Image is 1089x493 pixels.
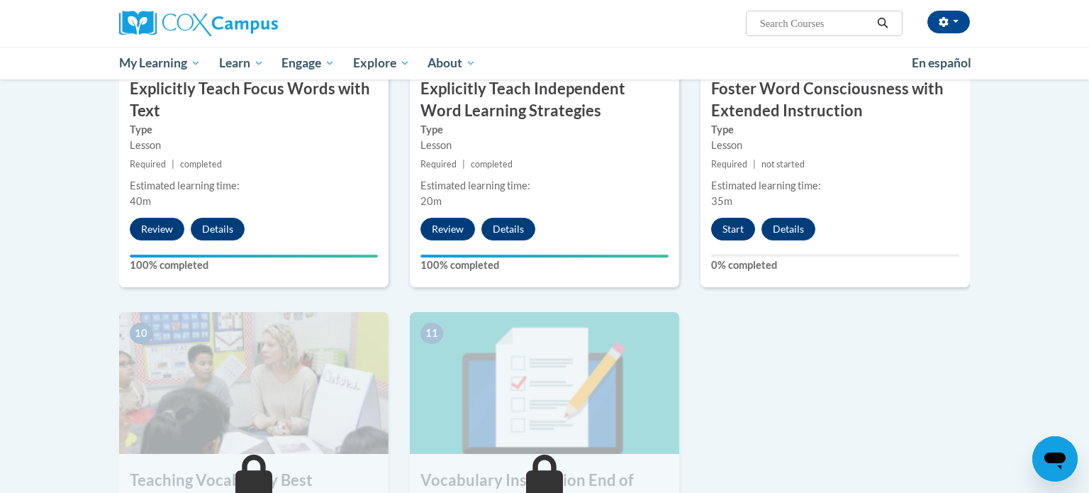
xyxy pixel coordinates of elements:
span: 20m [420,195,442,207]
span: 40m [130,195,151,207]
a: About [419,47,486,79]
span: 10 [130,323,152,344]
label: 100% completed [420,257,669,273]
div: Lesson [420,138,669,153]
button: Review [420,218,475,240]
h3: Explicitly Teach Independent Word Learning Strategies [410,78,679,122]
h3: Foster Word Consciousness with Extended Instruction [700,78,970,122]
span: | [172,159,174,170]
img: Cox Campus [119,11,278,36]
span: Learn [219,55,264,72]
a: Engage [272,47,344,79]
div: Estimated learning time: [420,178,669,194]
div: Your progress [130,255,378,257]
span: 11 [420,323,443,344]
span: En español [912,55,971,70]
button: Account Settings [927,11,970,33]
iframe: Button to launch messaging window [1032,436,1078,482]
label: Type [711,122,959,138]
div: Estimated learning time: [711,178,959,194]
label: Type [130,122,378,138]
input: Search Courses [759,15,872,32]
div: Main menu [98,47,991,79]
span: Engage [281,55,335,72]
label: 0% completed [711,257,959,273]
span: | [462,159,465,170]
span: My Learning [119,55,201,72]
span: Required [130,159,166,170]
button: Review [130,218,184,240]
button: Search [872,15,893,32]
label: 100% completed [130,257,378,273]
span: completed [180,159,222,170]
span: | [753,159,756,170]
a: Cox Campus [119,11,389,36]
span: not started [761,159,805,170]
span: Explore [353,55,410,72]
div: Lesson [130,138,378,153]
div: Lesson [711,138,959,153]
span: About [428,55,476,72]
a: En español [903,48,981,78]
img: Course Image [119,312,389,454]
button: Start [711,218,755,240]
a: Learn [210,47,273,79]
button: Details [481,218,535,240]
h3: Explicitly Teach Focus Words with Text [119,78,389,122]
a: My Learning [110,47,210,79]
label: Type [420,122,669,138]
button: Details [761,218,815,240]
span: completed [471,159,513,170]
span: Required [420,159,457,170]
div: Estimated learning time: [130,178,378,194]
img: Course Image [410,312,679,454]
span: 35m [711,195,732,207]
div: Your progress [420,255,669,257]
span: Required [711,159,747,170]
a: Explore [344,47,419,79]
button: Details [191,218,245,240]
